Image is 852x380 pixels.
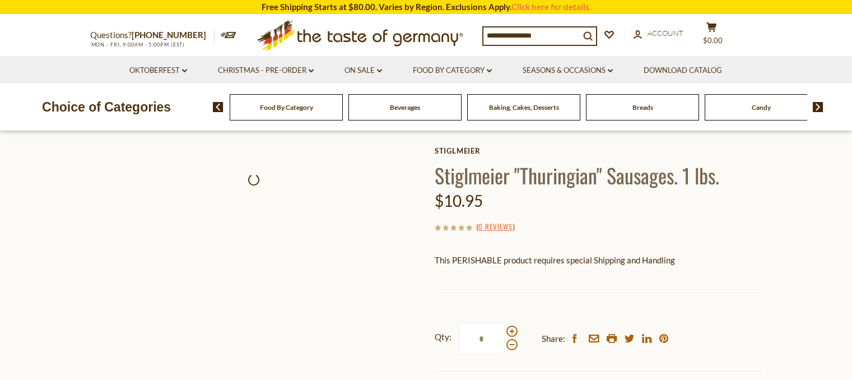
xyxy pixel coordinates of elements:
span: MON - FRI, 9:00AM - 5:00PM (EST) [90,41,185,48]
a: Beverages [390,103,420,112]
a: Candy [752,103,771,112]
a: Click here for details. [511,2,591,12]
a: Download Catalog [644,64,722,77]
img: previous arrow [213,102,224,112]
a: 0 Reviews [478,221,513,233]
a: Seasons & Occasions [523,64,613,77]
a: Breads [632,103,653,112]
li: We will ship this product in heat-protective packaging and ice. [445,276,762,290]
p: Questions? [90,28,215,43]
a: Baking, Cakes, Desserts [489,103,559,112]
img: next arrow [813,102,823,112]
a: Oktoberfest [129,64,187,77]
p: This PERISHABLE product requires special Shipping and Handling [435,253,762,267]
a: [PHONE_NUMBER] [132,30,206,40]
a: On Sale [344,64,382,77]
input: Qty: [459,323,505,354]
span: Share: [542,332,565,346]
a: Account [634,27,683,40]
span: ( ) [476,221,515,232]
h1: Stiglmeier "Thuringian" Sausages. 1 lbs. [435,163,762,188]
button: $0.00 [695,22,729,50]
a: Stiglmeier [435,146,762,155]
a: Christmas - PRE-ORDER [218,64,314,77]
strong: Qty: [435,330,451,344]
a: Food By Category [260,103,313,112]
a: Food By Category [413,64,492,77]
span: $0.00 [703,36,723,45]
span: $10.95 [435,191,483,210]
span: Account [648,29,683,38]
